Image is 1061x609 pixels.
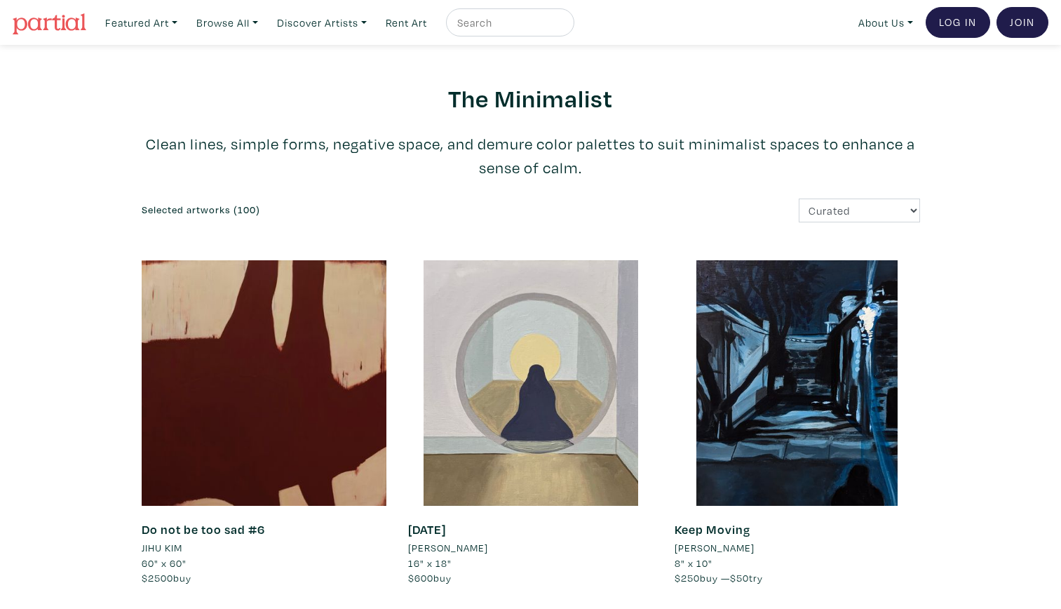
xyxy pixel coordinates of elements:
h2: The Minimalist [142,83,920,113]
input: Search [456,14,561,32]
a: [PERSON_NAME] [675,540,920,556]
span: buy [408,571,452,584]
span: $50 [730,571,749,584]
span: 60" x 60" [142,556,187,570]
span: $2500 [142,571,173,584]
li: JIHU KIM [142,540,182,556]
a: JIHU KIM [142,540,387,556]
a: Keep Moving [675,521,750,537]
span: 8" x 10" [675,556,712,570]
li: [PERSON_NAME] [408,540,488,556]
span: buy — try [675,571,763,584]
a: [DATE] [408,521,446,537]
h6: Selected artworks (100) [142,204,520,216]
p: Clean lines, simple forms, negative space, and demure color palettes to suit minimalist spaces to... [142,132,920,180]
li: [PERSON_NAME] [675,540,755,556]
a: Discover Artists [271,8,373,37]
span: 16" x 18" [408,556,452,570]
a: Featured Art [99,8,184,37]
span: $600 [408,571,433,584]
span: buy [142,571,191,584]
a: Browse All [190,8,264,37]
a: [PERSON_NAME] [408,540,654,556]
a: Log In [926,7,990,38]
a: Rent Art [379,8,433,37]
a: Do not be too sad #6 [142,521,265,537]
a: Join [996,7,1048,38]
span: $250 [675,571,700,584]
a: About Us [852,8,919,37]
